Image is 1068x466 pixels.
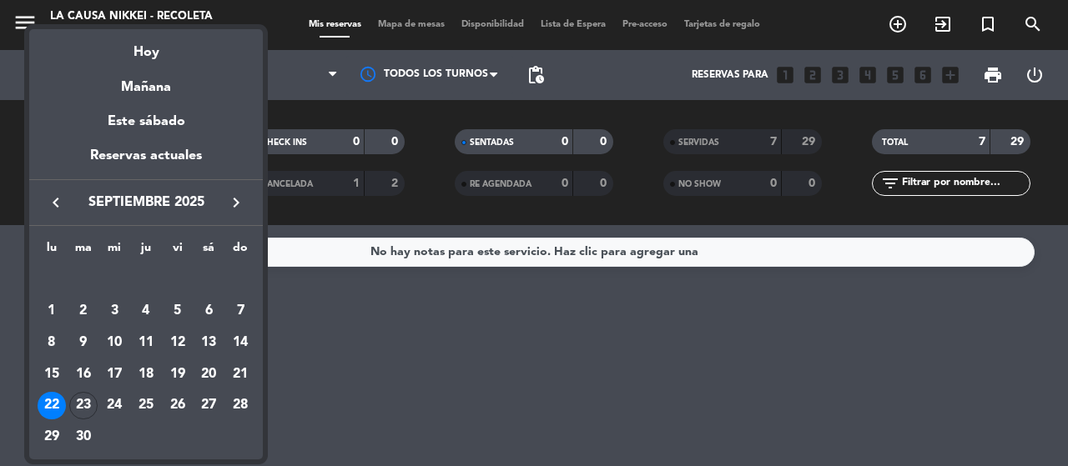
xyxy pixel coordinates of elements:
div: 23 [69,392,98,420]
td: 9 de septiembre de 2025 [68,327,99,358]
th: viernes [162,238,194,264]
div: 29 [38,423,66,451]
th: jueves [130,238,162,264]
td: 21 de septiembre de 2025 [224,358,256,390]
td: 11 de septiembre de 2025 [130,327,162,358]
td: 23 de septiembre de 2025 [68,390,99,422]
div: 14 [226,328,254,357]
td: 20 de septiembre de 2025 [194,358,225,390]
button: keyboard_arrow_left [41,192,71,213]
td: 15 de septiembre de 2025 [36,358,68,390]
div: Hoy [29,29,263,63]
th: miércoles [98,238,130,264]
td: SEP. [36,264,256,296]
td: 18 de septiembre de 2025 [130,358,162,390]
div: 17 [100,360,128,388]
td: 5 de septiembre de 2025 [162,296,194,328]
div: 27 [194,392,223,420]
td: 1 de septiembre de 2025 [36,296,68,328]
div: 28 [226,392,254,420]
td: 7 de septiembre de 2025 [224,296,256,328]
div: 8 [38,328,66,357]
div: Reservas actuales [29,145,263,179]
div: 1 [38,297,66,325]
td: 3 de septiembre de 2025 [98,296,130,328]
div: 26 [164,392,192,420]
div: 11 [132,328,160,357]
div: 13 [194,328,223,357]
td: 10 de septiembre de 2025 [98,327,130,358]
div: Mañana [29,64,263,98]
td: 19 de septiembre de 2025 [162,358,194,390]
div: 19 [164,360,192,388]
th: domingo [224,238,256,264]
td: 2 de septiembre de 2025 [68,296,99,328]
td: 16 de septiembre de 2025 [68,358,99,390]
td: 4 de septiembre de 2025 [130,296,162,328]
div: 30 [69,423,98,451]
th: martes [68,238,99,264]
td: 13 de septiembre de 2025 [194,327,225,358]
div: 6 [194,297,223,325]
td: 27 de septiembre de 2025 [194,390,225,422]
div: 9 [69,328,98,357]
button: keyboard_arrow_right [221,192,251,213]
div: 20 [194,360,223,388]
td: 29 de septiembre de 2025 [36,421,68,453]
td: 28 de septiembre de 2025 [224,390,256,422]
div: 4 [132,297,160,325]
th: lunes [36,238,68,264]
div: 10 [100,328,128,357]
td: 8 de septiembre de 2025 [36,327,68,358]
div: 22 [38,392,66,420]
i: keyboard_arrow_right [226,193,246,213]
td: 22 de septiembre de 2025 [36,390,68,422]
div: 12 [164,328,192,357]
div: 21 [226,360,254,388]
div: 3 [100,297,128,325]
div: 24 [100,392,128,420]
div: 25 [132,392,160,420]
td: 17 de septiembre de 2025 [98,358,130,390]
div: Este sábado [29,98,263,145]
td: 24 de septiembre de 2025 [98,390,130,422]
td: 26 de septiembre de 2025 [162,390,194,422]
div: 2 [69,297,98,325]
i: keyboard_arrow_left [46,193,66,213]
div: 15 [38,360,66,388]
div: 5 [164,297,192,325]
div: 7 [226,297,254,325]
div: 18 [132,360,160,388]
td: 12 de septiembre de 2025 [162,327,194,358]
div: 16 [69,360,98,388]
span: septiembre 2025 [71,192,221,213]
th: sábado [194,238,225,264]
td: 30 de septiembre de 2025 [68,421,99,453]
td: 25 de septiembre de 2025 [130,390,162,422]
td: 6 de septiembre de 2025 [194,296,225,328]
td: 14 de septiembre de 2025 [224,327,256,358]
